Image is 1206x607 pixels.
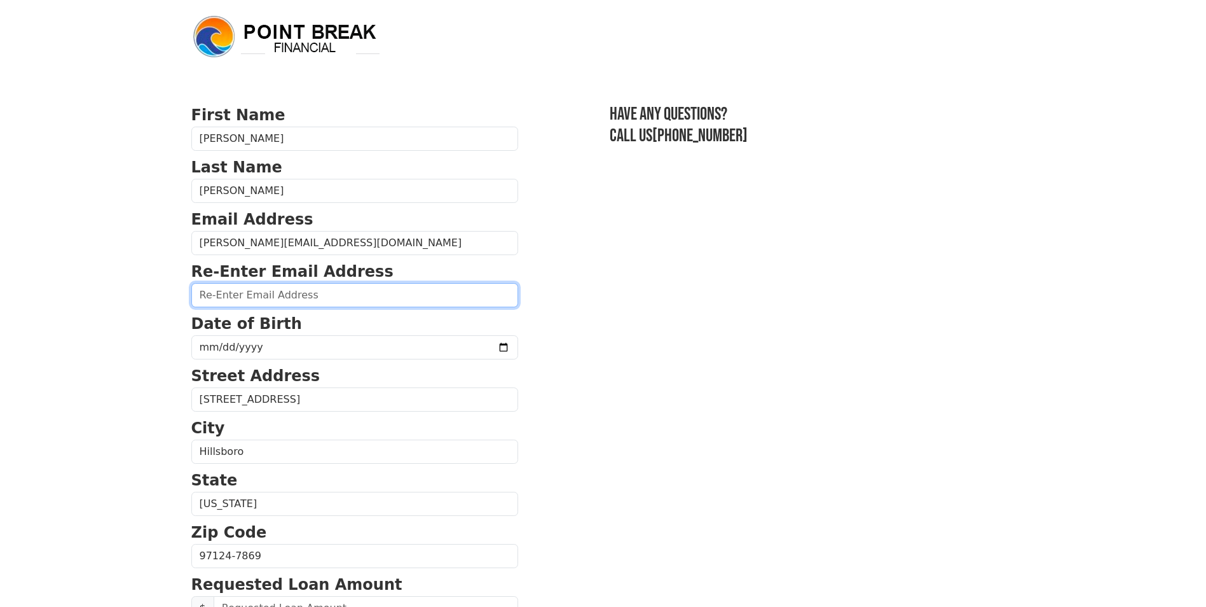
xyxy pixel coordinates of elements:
strong: State [191,471,238,489]
strong: Date of Birth [191,315,302,333]
strong: Zip Code [191,524,267,541]
input: Last Name [191,179,518,203]
strong: Email Address [191,211,313,228]
a: [PHONE_NUMBER] [652,125,748,146]
input: Zip Code [191,544,518,568]
strong: Re-Enter Email Address [191,263,394,281]
input: Re-Enter Email Address [191,283,518,307]
input: Street Address [191,387,518,412]
img: logo.png [191,14,382,60]
strong: First Name [191,106,285,124]
strong: Street Address [191,367,320,385]
h3: Call us [610,125,1015,147]
strong: Requested Loan Amount [191,576,402,594]
input: First Name [191,127,518,151]
strong: City [191,419,225,437]
strong: Last Name [191,158,282,176]
h3: Have any questions? [610,104,1015,125]
input: Email Address [191,231,518,255]
input: City [191,440,518,464]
